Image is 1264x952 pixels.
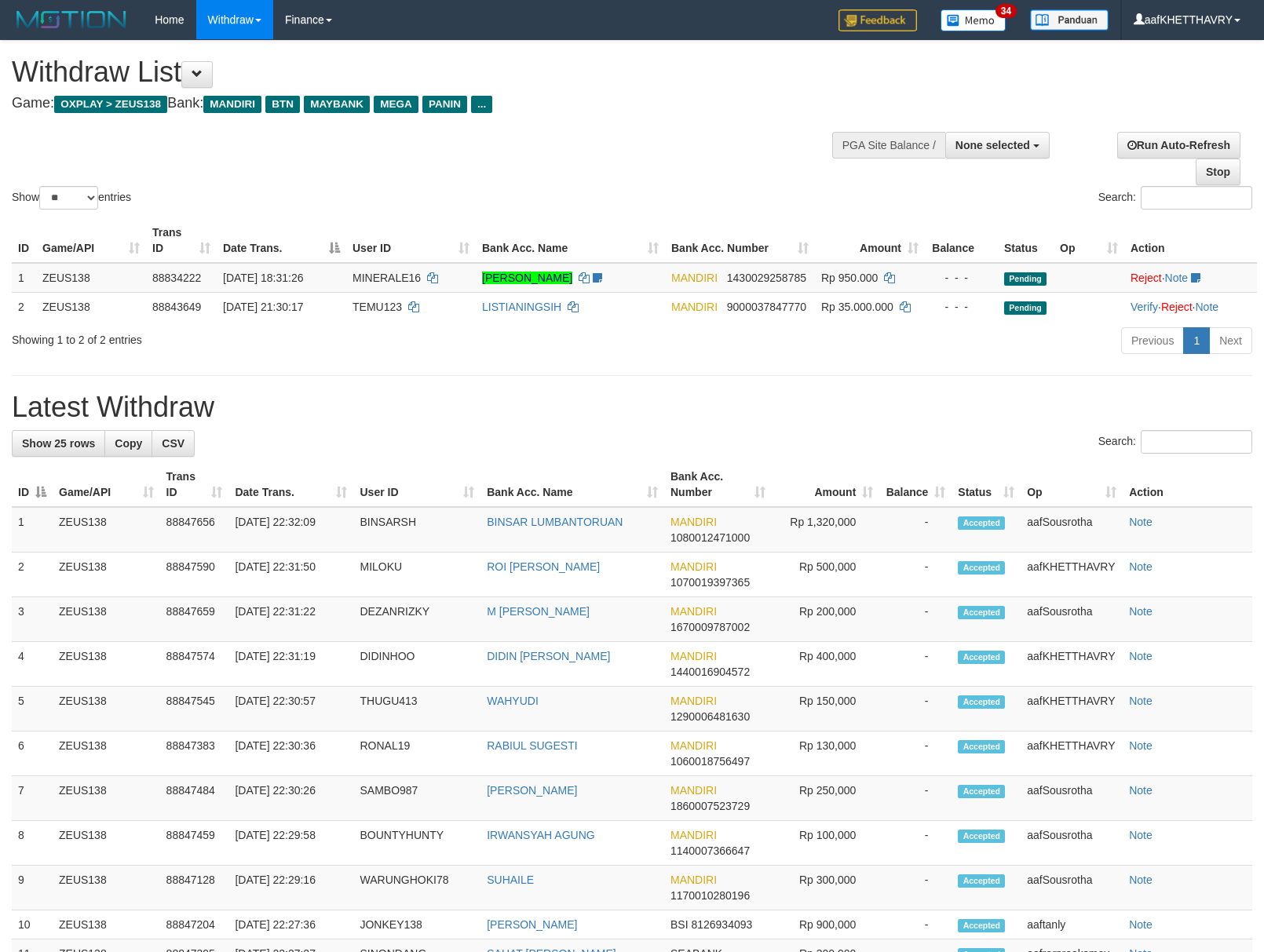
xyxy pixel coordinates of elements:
span: BSI [670,918,689,931]
a: Note [1129,829,1153,841]
a: LISTIANINGSIH [482,301,561,313]
td: Rp 150,000 [772,687,880,731]
td: [DATE] 22:30:26 [228,776,353,821]
span: Copy 1080012471000 to clipboard [670,531,750,544]
a: IRWANSYAH AGUNG [487,829,594,841]
td: ZEUS138 [53,597,160,642]
span: MANDIRI [670,560,717,573]
span: Accepted [958,740,1005,753]
input: Search: [1141,430,1252,454]
span: Show 25 rows [22,437,95,450]
th: Balance [925,218,998,263]
td: Rp 500,000 [772,553,880,597]
span: Accepted [958,919,1005,932]
td: - [879,507,952,553]
label: Search: [1098,430,1252,454]
th: Action [1124,218,1257,263]
th: Trans ID: activate to sort column ascending [160,462,229,507]
span: MANDIRI [670,605,717,618]
h1: Withdraw List [12,57,827,88]
div: Showing 1 to 2 of 2 entries [12,326,515,348]
span: MAYBANK [304,96,370,113]
a: Note [1129,650,1153,662]
span: Copy 1290006481630 to clipboard [670,710,750,723]
td: 88847128 [160,866,229,910]
span: Rp 35.000.000 [821,301,893,313]
a: Note [1129,918,1153,931]
a: Previous [1121,327,1184,354]
td: THUGU413 [353,687,480,731]
span: BTN [265,96,300,113]
td: ZEUS138 [36,263,146,293]
span: Accepted [958,606,1005,619]
a: Note [1129,739,1153,752]
span: Copy 1430029258785 to clipboard [727,272,806,284]
th: Status: activate to sort column ascending [952,462,1021,507]
span: MANDIRI [203,96,261,113]
span: 88843649 [152,301,201,313]
td: 88847383 [160,731,229,776]
td: SAMBO987 [353,776,480,821]
span: Copy 1860007523729 to clipboard [670,800,750,812]
span: MANDIRI [671,272,718,284]
span: Copy 1440016904572 to clipboard [670,666,750,678]
td: ZEUS138 [53,910,160,939]
a: [PERSON_NAME] [482,272,572,284]
td: 1 [12,263,36,293]
span: MANDIRI [670,650,717,662]
a: Note [1129,605,1153,618]
th: Op: activate to sort column ascending [1054,218,1124,263]
span: MEGA [374,96,418,113]
td: - [879,687,952,731]
span: Rp 950.000 [821,272,878,284]
span: Copy 1670009787002 to clipboard [670,621,750,633]
td: 3 [12,597,53,642]
img: panduan.png [1030,9,1109,31]
td: WARUNGHOKI78 [353,866,480,910]
span: Accepted [958,651,1005,664]
span: MANDIRI [670,874,717,886]
td: 88847204 [160,910,229,939]
th: Action [1123,462,1252,507]
td: - [879,597,952,642]
select: Showentries [39,186,98,210]
td: aafKHETTHAVRY [1021,553,1123,597]
td: 88847659 [160,597,229,642]
span: Copy 9000037847770 to clipboard [727,301,806,313]
td: Rp 300,000 [772,866,880,910]
td: Rp 1,320,000 [772,507,880,553]
span: MANDIRI [670,516,717,528]
td: ZEUS138 [53,507,160,553]
span: None selected [955,139,1030,151]
td: ZEUS138 [53,553,160,597]
td: 1 [12,507,53,553]
a: BINSAR LUMBANTORUAN [487,516,623,528]
td: ZEUS138 [53,866,160,910]
a: Stop [1196,159,1240,185]
img: Feedback.jpg [838,9,917,31]
span: Copy 8126934093 to clipboard [691,918,752,931]
th: Amount: activate to sort column ascending [815,218,925,263]
td: MILOKU [353,553,480,597]
a: Note [1129,874,1153,886]
td: ZEUS138 [36,292,146,321]
td: ZEUS138 [53,821,160,866]
td: - [879,866,952,910]
th: Bank Acc. Number: activate to sort column ascending [665,218,815,263]
th: User ID: activate to sort column ascending [353,462,480,507]
a: ROI [PERSON_NAME] [487,560,600,573]
span: OXPLAY > ZEUS138 [54,96,167,113]
td: 8 [12,821,53,866]
a: Note [1129,695,1153,707]
a: RABIUL SUGESTI [487,739,577,752]
td: Rp 200,000 [772,597,880,642]
td: Rp 100,000 [772,821,880,866]
td: 2 [12,553,53,597]
span: PANIN [422,96,467,113]
span: Copy 1140007366647 to clipboard [670,844,750,857]
td: BOUNTYHUNTY [353,821,480,866]
span: Copy 1060018756497 to clipboard [670,755,750,768]
td: [DATE] 22:31:50 [228,553,353,597]
th: Game/API: activate to sort column ascending [53,462,160,507]
div: - - - [931,299,992,315]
